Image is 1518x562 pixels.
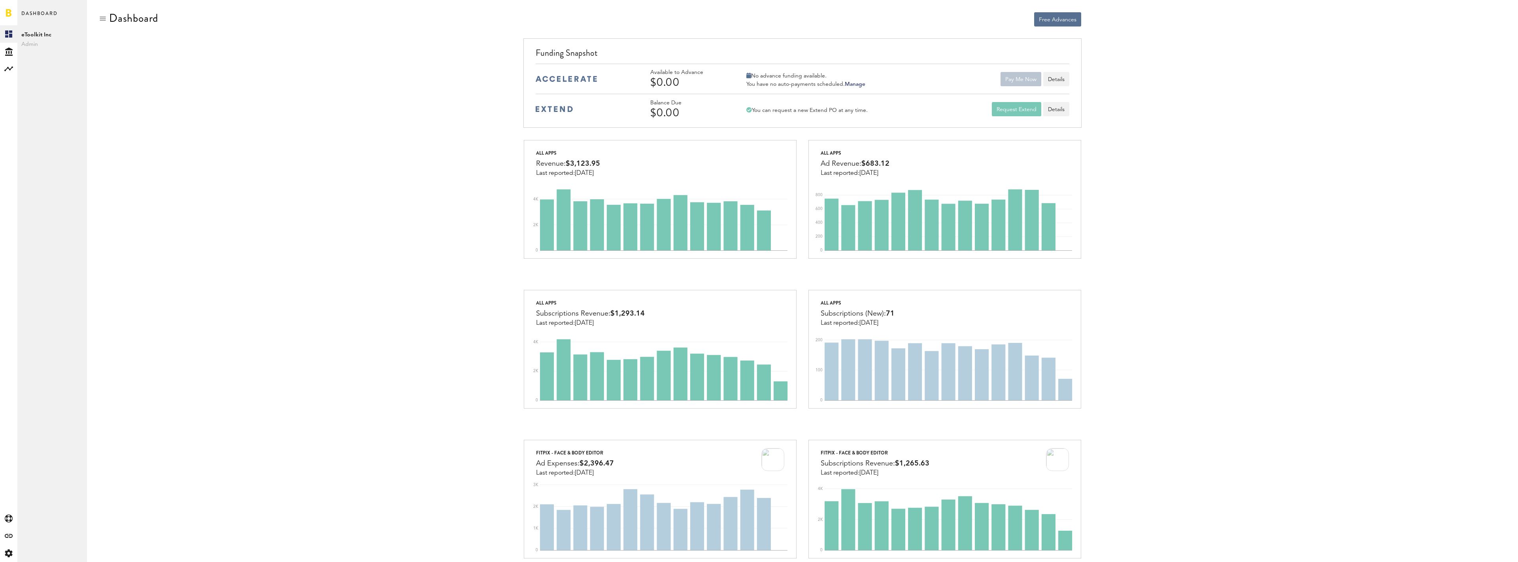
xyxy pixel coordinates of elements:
span: Dashboard [21,9,58,25]
div: Subscriptions (New): [821,308,895,320]
img: 2LlM_AFDijZQuv08uoCoT9dgizXvoJzh09mdn8JawuzvThUA8NjVLAqjkGLDN4doz4r8 [761,448,784,471]
div: Available to Advance [650,69,725,76]
div: $0.00 [650,106,725,119]
text: 0 [820,398,823,402]
text: 0 [536,398,538,402]
div: Funding Snapshot [536,47,1069,64]
div: All apps [536,298,645,308]
img: accelerate-medium-blue-logo.svg [536,76,597,82]
text: 0 [536,548,538,552]
text: 400 [816,221,823,225]
div: All apps [536,148,600,158]
div: Subscriptions Revenue: [536,308,645,320]
img: 2LlM_AFDijZQuv08uoCoT9dgizXvoJzh09mdn8JawuzvThUA8NjVLAqjkGLDN4doz4r8 [1046,448,1069,471]
a: Manage [845,81,865,87]
div: Last reported: [821,469,929,477]
span: $683.12 [861,160,889,167]
span: Admin [21,40,83,49]
text: 2K [533,223,538,227]
div: Dashboard [109,12,158,25]
text: 2K [533,369,538,373]
button: Details [1043,72,1069,86]
div: You can request a new Extend PO at any time. [746,107,868,114]
div: Balance Due [650,100,725,106]
text: 100 [816,368,823,372]
span: $2,396.47 [580,460,614,467]
span: [DATE] [859,470,878,476]
span: [DATE] [859,320,878,326]
span: [DATE] [575,320,594,326]
span: 71 [886,310,895,317]
text: 0 [820,248,823,252]
text: 800 [816,193,823,197]
span: $1,293.14 [610,310,645,317]
text: 1K [533,526,538,530]
text: 4K [533,197,538,201]
div: $0.00 [650,76,725,89]
span: eToolkit Inc [21,30,83,40]
iframe: Opens a widget where you can find more information [1456,538,1510,558]
button: Pay Me Now [1001,72,1041,86]
button: Request Extend [992,102,1041,116]
div: FitPix - Face & Body Editor [536,448,614,458]
text: 2K [533,505,538,509]
div: Last reported: [536,170,600,177]
div: Subscriptions Revenue: [821,458,929,469]
span: $3,123.95 [566,160,600,167]
div: Last reported: [821,320,895,327]
text: 2K [818,517,823,521]
text: 200 [816,338,823,342]
text: 4K [818,487,823,491]
div: All apps [821,148,889,158]
div: Revenue: [536,158,600,170]
span: [DATE] [859,170,878,176]
text: 200 [816,235,823,238]
a: Details [1043,102,1069,116]
text: 600 [816,207,823,211]
div: Last reported: [536,469,614,477]
div: No advance funding available. [746,72,865,79]
span: [DATE] [575,470,594,476]
img: extend-medium-blue-logo.svg [536,106,573,112]
span: [DATE] [575,170,594,176]
button: Free Advances [1034,12,1081,26]
div: All apps [821,298,895,308]
span: $1,265.63 [895,460,929,467]
div: Last reported: [536,320,645,327]
text: 3K [533,483,538,487]
div: Ad Revenue: [821,158,889,170]
text: 0 [536,248,538,252]
div: Last reported: [821,170,889,177]
text: 0 [820,548,823,552]
div: You have no auto-payments scheduled. [746,81,865,88]
div: FitPix - Face & Body Editor [821,448,929,458]
div: Ad Expenses: [536,458,614,469]
text: 4K [533,340,538,344]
